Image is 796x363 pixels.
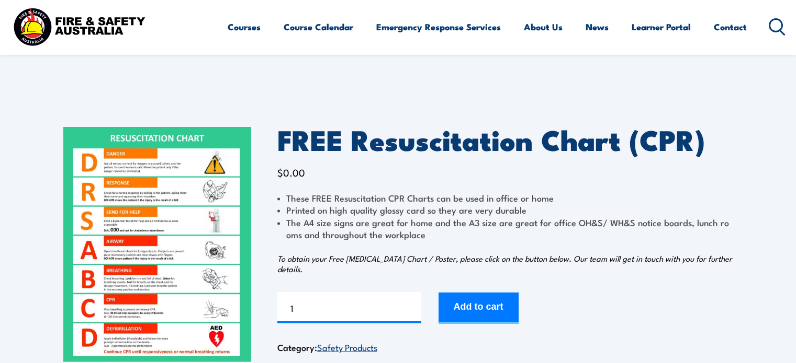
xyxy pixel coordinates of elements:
[228,13,261,41] a: Courses
[284,13,353,41] a: Course Calendar
[376,13,501,41] a: Emergency Response Services
[277,192,733,204] li: These FREE Resuscitation CPR Charts can be used in office or home
[277,127,733,151] h1: FREE Resuscitation Chart (CPR)
[632,13,691,41] a: Learner Portal
[586,13,609,41] a: News
[524,13,563,41] a: About Us
[277,292,421,323] input: Product quantity
[277,165,283,179] span: $
[277,165,305,179] bdi: 0.00
[439,292,519,324] button: Add to cart
[714,13,747,41] a: Contact
[277,216,733,241] li: The A4 size signs are great for home and the A3 size are great for office OH&S/ WH&S notice board...
[277,253,732,274] em: To obtain your Free [MEDICAL_DATA] Chart / Poster, please click on the button below. Our team wil...
[317,341,377,353] a: Safety Products
[277,341,377,354] span: Category:
[277,204,733,216] li: Printed on high quality glossy card so they are very durable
